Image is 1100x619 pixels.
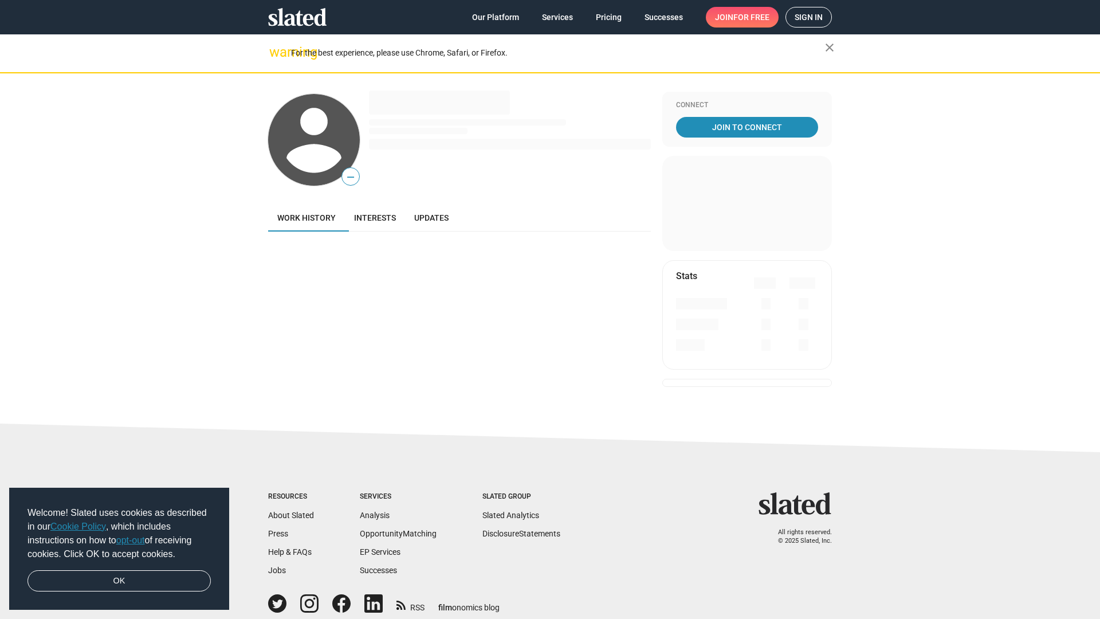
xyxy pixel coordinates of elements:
[414,213,449,222] span: Updates
[268,204,345,232] a: Work history
[360,566,397,575] a: Successes
[676,117,818,138] a: Join To Connect
[268,511,314,520] a: About Slated
[596,7,622,28] span: Pricing
[795,7,823,27] span: Sign in
[268,529,288,538] a: Press
[785,7,832,28] a: Sign in
[472,7,519,28] span: Our Platform
[542,7,573,28] span: Services
[482,529,560,538] a: DisclosureStatements
[533,7,582,28] a: Services
[360,511,390,520] a: Analysis
[482,492,560,502] div: Slated Group
[587,7,631,28] a: Pricing
[268,547,312,557] a: Help & FAQs
[733,7,769,28] span: for free
[482,511,539,520] a: Slated Analytics
[715,7,769,28] span: Join
[438,593,500,613] a: filmonomics blog
[360,547,400,557] a: EP Services
[463,7,528,28] a: Our Platform
[291,45,825,61] div: For the best experience, please use Chrome, Safari, or Firefox.
[27,506,211,561] span: Welcome! Slated uses cookies as described in our , which includes instructions on how to of recei...
[635,7,692,28] a: Successes
[27,570,211,592] a: dismiss cookie message
[360,492,437,502] div: Services
[116,535,145,545] a: opt-out
[405,204,458,232] a: Updates
[396,596,425,613] a: RSS
[354,213,396,222] span: Interests
[823,41,836,54] mat-icon: close
[9,488,229,610] div: cookieconsent
[645,7,683,28] span: Successes
[360,529,437,538] a: OpportunityMatching
[706,7,779,28] a: Joinfor free
[676,270,697,282] mat-card-title: Stats
[277,213,336,222] span: Work history
[268,492,314,502] div: Resources
[269,45,283,59] mat-icon: warning
[345,204,405,232] a: Interests
[438,603,452,612] span: film
[268,566,286,575] a: Jobs
[766,528,832,545] p: All rights reserved. © 2025 Slated, Inc.
[342,170,359,185] span: —
[678,117,816,138] span: Join To Connect
[676,101,818,110] div: Connect
[50,522,106,531] a: Cookie Policy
